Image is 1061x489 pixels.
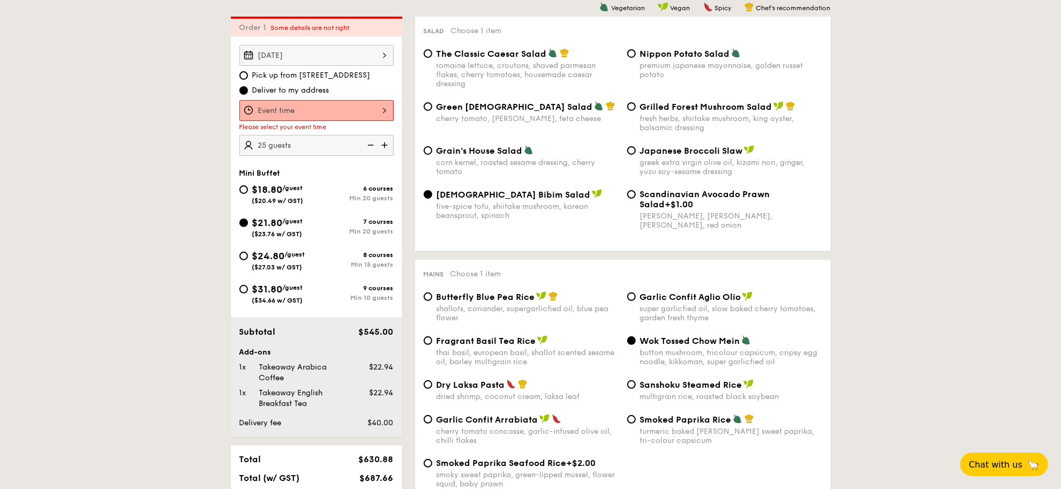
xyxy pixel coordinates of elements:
[424,380,432,389] input: Dry Laksa Pastadried shrimp, coconut cream, laksa leaf
[640,61,822,79] div: premium japanese mayonnaise, golden russet potato
[773,101,784,111] img: icon-vegan.f8ff3823.svg
[317,294,394,302] div: Min 10 guests
[437,292,535,302] span: Butterfly Blue Pea Rice
[239,418,282,427] span: Delivery fee
[437,146,523,156] span: Grain's House Salad
[539,414,550,424] img: icon-vegan.f8ff3823.svg
[518,379,528,389] img: icon-chef-hat.a58ddaea.svg
[741,335,751,345] img: icon-vegetarian.fe4039eb.svg
[239,347,394,358] div: Add-ons
[254,362,352,383] div: Takeaway Arabica Coffee
[640,380,742,390] span: Sanshoku Steamed Rice
[424,415,432,424] input: Garlic Confit Arrabiatacherry tomato concasse, garlic-infused olive oil, chilli flakes
[640,102,772,112] span: Grilled Forest Mushroom Salad
[239,135,394,156] input: Number of guests
[640,292,741,302] span: Garlic Confit Aglio Olio
[611,4,645,12] span: Vegetarian
[317,194,394,202] div: Min 20 guests
[239,123,327,131] span: Please select your event time
[969,460,1022,470] span: Chat with us
[640,114,822,132] div: fresh herbs, shiitake mushroom, king oyster, balsamic dressing
[451,26,502,35] span: Choose 1 item
[252,250,285,262] span: $24.80
[239,285,248,294] input: $31.80/guest($34.66 w/ GST)9 coursesMin 10 guests
[640,336,740,346] span: Wok Tossed Chow Mein
[358,327,393,337] span: $545.00
[252,85,329,96] span: Deliver to my address
[437,114,619,123] div: cherry tomato, [PERSON_NAME], feta cheese
[437,202,619,220] div: five-spice tofu, shiitake mushroom, korean beansprout, spinach
[960,453,1048,476] button: Chat with us🦙
[537,335,548,345] img: icon-vegan.f8ff3823.svg
[594,101,604,111] img: icon-vegetarian.fe4039eb.svg
[437,102,593,112] span: Green [DEMOGRAPHIC_DATA] Salad
[437,392,619,401] div: dried shrimp, coconut cream, laksa leaf
[271,24,350,32] span: Some details are not right
[627,49,636,58] input: Nippon Potato Saladpremium japanese mayonnaise, golden russet potato
[437,190,591,200] span: [DEMOGRAPHIC_DATA] Bibim Salad
[239,169,281,178] span: Mini Buffet
[606,101,615,111] img: icon-chef-hat.a58ddaea.svg
[252,283,283,295] span: $31.80
[743,379,754,389] img: icon-vegan.f8ff3823.svg
[640,189,770,209] span: Scandinavian Avocado Prawn Salad
[369,363,393,372] span: $22.94
[252,197,304,205] span: ($20.49 w/ GST)
[317,284,394,292] div: 9 courses
[640,49,730,59] span: Nippon Potato Salad
[252,217,283,229] span: $21.80
[437,61,619,88] div: romaine lettuce, croutons, shaved parmesan flakes, cherry tomatoes, housemade caesar dressing
[567,458,596,468] span: +$2.00
[252,297,303,304] span: ($34.66 w/ GST)
[317,218,394,225] div: 7 courses
[506,379,516,389] img: icon-spicy.37a8142b.svg
[239,100,394,121] input: Event time
[239,252,248,260] input: $24.80/guest($27.03 w/ GST)8 coursesMin 15 guests
[437,49,547,59] span: The Classic Caesar Salad
[437,427,619,445] div: cherry tomato concasse, garlic-infused olive oil, chilli flakes
[671,4,690,12] span: Vegan
[437,336,536,346] span: Fragrant Basil Tea Rice
[239,219,248,227] input: $21.80/guest($23.76 w/ GST)7 coursesMin 20 guests
[715,4,732,12] span: Spicy
[252,70,371,81] span: Pick up from [STREET_ADDRESS]
[424,190,432,199] input: [DEMOGRAPHIC_DATA] Bibim Saladfive-spice tofu, shiitake mushroom, korean beansprout, spinach
[239,45,394,66] input: Event date
[592,189,603,199] img: icon-vegan.f8ff3823.svg
[627,190,636,199] input: Scandinavian Avocado Prawn Salad+$1.00[PERSON_NAME], [PERSON_NAME], [PERSON_NAME], red onion
[239,454,261,464] span: Total
[548,291,558,301] img: icon-chef-hat.a58ddaea.svg
[560,48,569,58] img: icon-chef-hat.a58ddaea.svg
[627,292,636,301] input: Garlic Confit Aglio Oliosuper garlicfied oil, slow baked cherry tomatoes, garden fresh thyme
[786,101,795,111] img: icon-chef-hat.a58ddaea.svg
[252,264,303,271] span: ($27.03 w/ GST)
[599,2,609,12] img: icon-vegetarian.fe4039eb.svg
[235,362,254,373] div: 1x
[731,48,741,58] img: icon-vegetarian.fe4039eb.svg
[627,415,636,424] input: Smoked Paprika Riceturmeric baked [PERSON_NAME] sweet paprika, tri-colour capsicum
[658,2,668,12] img: icon-vegan.f8ff3823.svg
[424,49,432,58] input: The Classic Caesar Saladromaine lettuce, croutons, shaved parmesan flakes, cherry tomatoes, house...
[283,284,303,291] span: /guest
[627,336,636,345] input: Wok Tossed Chow Meinbutton mushroom, tricolour capsicum, cripsy egg noodle, kikkoman, super garli...
[450,269,501,279] span: Choose 1 item
[239,23,271,32] span: Order 1
[703,2,713,12] img: icon-spicy.37a8142b.svg
[239,71,248,80] input: Pick up from [STREET_ADDRESS]
[744,414,754,424] img: icon-chef-hat.a58ddaea.svg
[742,291,753,301] img: icon-vegan.f8ff3823.svg
[437,158,619,176] div: corn kernel, roasted sesame dressing, cherry tomato
[536,291,547,301] img: icon-vegan.f8ff3823.svg
[239,86,248,95] input: Deliver to my address
[437,470,619,488] div: smoky sweet paprika, green-lipped mussel, flower squid, baby prawn
[1027,458,1040,471] span: 🦙
[437,415,538,425] span: Garlic Confit Arrabiata
[744,2,754,12] img: icon-chef-hat.a58ddaea.svg
[640,415,732,425] span: Smoked Paprika Rice
[665,199,694,209] span: +$1.00
[252,230,303,238] span: ($23.76 w/ GST)
[424,102,432,111] input: Green [DEMOGRAPHIC_DATA] Saladcherry tomato, [PERSON_NAME], feta cheese
[317,261,394,268] div: Min 15 guests
[733,414,742,424] img: icon-vegetarian.fe4039eb.svg
[235,388,254,398] div: 1x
